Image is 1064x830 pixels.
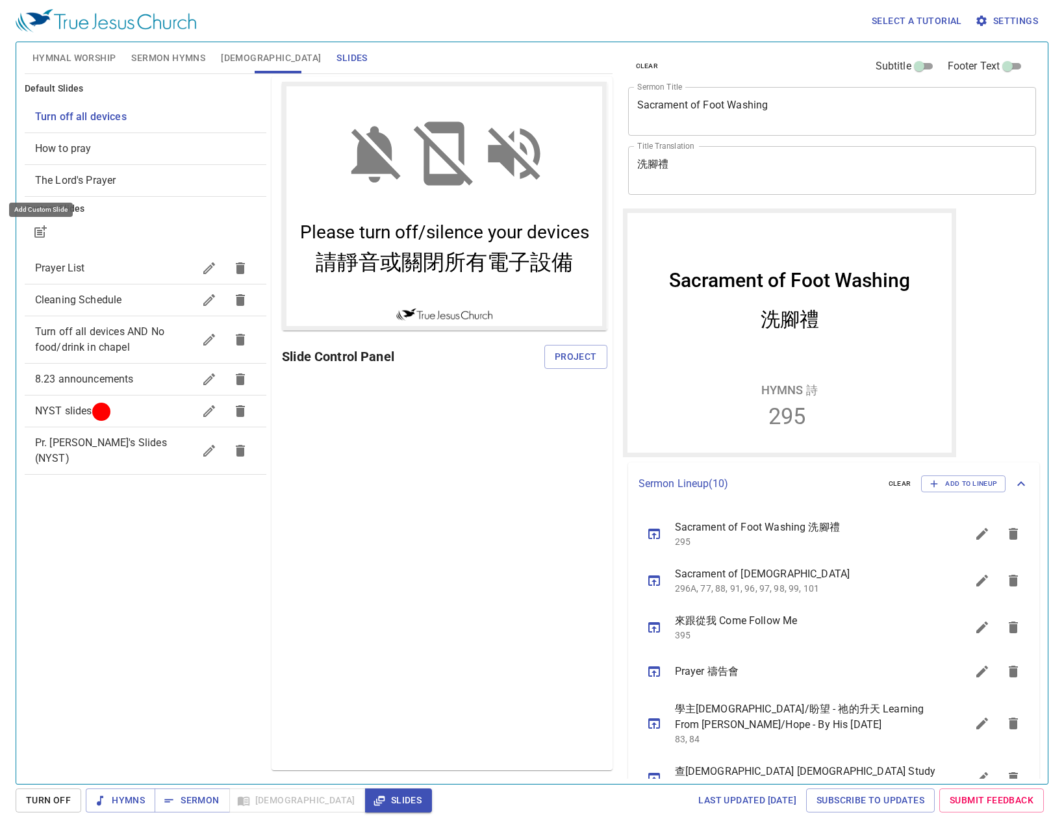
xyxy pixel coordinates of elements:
h6: Default Slides [25,82,266,96]
div: Turn off all devices AND No food/drink in chapel [25,316,266,363]
span: Select a tutorial [872,13,962,29]
button: Select a tutorial [867,9,967,33]
p: 83, 84 [675,733,936,746]
span: 學主[DEMOGRAPHIC_DATA]/盼望 - 祂的升天 Learning From [PERSON_NAME]/Hope - By His [DATE] [675,701,936,733]
p: 296A, 77, 88, 91, 96, 97, 98, 99, 101 [675,582,936,595]
a: Subscribe to Updates [806,788,935,812]
div: How to pray [25,133,266,164]
h6: Slide Control Panel [282,346,544,367]
textarea: 洗腳禮 [637,158,1028,182]
span: Slides [375,792,422,809]
span: clear [889,478,911,490]
p: Sermon Lineup ( 10 ) [639,476,878,492]
span: Turn off all devices AND No food/drink in chapel [35,325,164,353]
span: Settings [978,13,1038,29]
span: Prayer 禱告會 [675,664,936,679]
span: 請靜音或關閉所有電子設備 [34,166,291,195]
textarea: Sacrament of Foot Washing [637,99,1028,123]
span: Sermon [165,792,219,809]
span: NYST slides [35,405,92,417]
div: Turn off all devices [25,101,266,132]
span: Hymnal Worship [32,50,116,66]
span: Sermon Hymns [131,50,205,66]
div: The Lord's Prayer [25,165,266,196]
span: Sacrament of Foot Washing 洗腳禮 [675,520,936,535]
span: Pr. Andrew's Slides (NYST) [35,436,167,464]
div: 8.23 announcements [25,364,266,395]
span: Sacrament of [DEMOGRAPHIC_DATA] [675,566,936,582]
div: Cleaning Schedule [25,284,266,316]
span: 來跟從我 Come Follow Me [675,613,936,629]
img: True Jesus Church [16,9,196,32]
button: Sermon [155,788,229,812]
span: Turn Off [26,792,71,809]
img: True Jesus Church [114,227,210,239]
button: clear [881,476,919,492]
button: Slides [365,788,432,812]
span: 查[DEMOGRAPHIC_DATA] [DEMOGRAPHIC_DATA] Study [675,764,936,779]
span: Please turn off/silence your devices [18,140,307,161]
div: Pr. [PERSON_NAME]'s Slides (NYST) [25,427,266,474]
h6: Custom Slides [25,202,266,216]
span: Add to Lineup [930,478,997,490]
span: [DEMOGRAPHIC_DATA] [221,50,321,66]
span: Subscribe to Updates [817,792,924,809]
span: Prayer List [35,262,85,274]
a: Submit Feedback [939,788,1044,812]
span: 8.23 announcements [35,373,134,385]
button: clear [628,58,666,74]
span: clear [636,60,659,72]
button: Hymns [86,788,155,812]
span: Project [555,349,597,365]
span: [object Object] [35,110,127,123]
span: Cleaning Schedule [35,294,122,306]
iframe: from-child [623,208,956,457]
span: [object Object] [35,142,92,155]
a: Last updated [DATE] [693,788,802,812]
span: Last updated [DATE] [698,792,796,809]
div: Sermon Lineup(10)clearAdd to Lineup [628,462,1040,505]
button: Project [544,345,607,369]
button: Turn Off [16,788,81,812]
p: 295 [675,535,936,548]
button: Settings [972,9,1043,33]
span: [object Object] [35,174,116,186]
button: Add to Lineup [921,475,1006,492]
div: NYST slides [25,396,266,427]
span: Submit Feedback [950,792,1033,809]
span: Footer Text [948,58,1000,74]
span: Hymns [96,792,145,809]
span: Subtitle [876,58,911,74]
span: Slides [336,50,367,66]
div: Prayer List [25,253,266,284]
p: 395 [675,629,936,642]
